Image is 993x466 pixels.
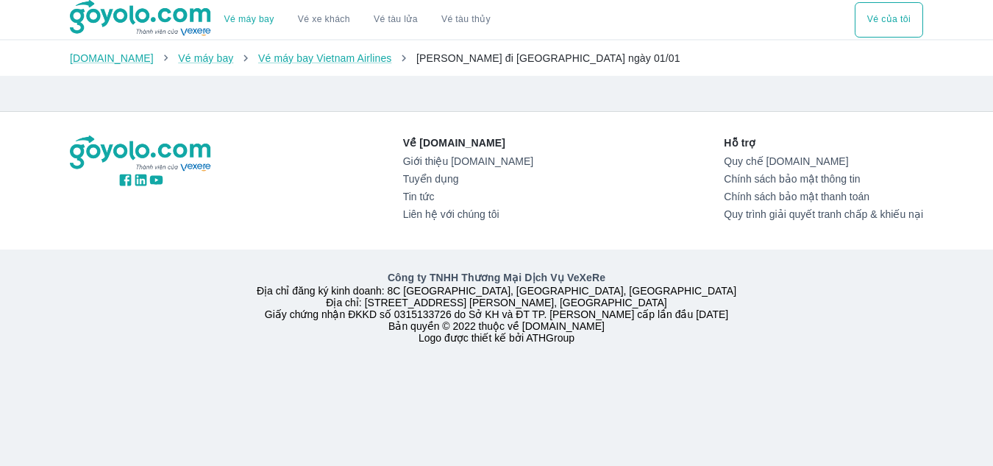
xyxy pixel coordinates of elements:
[724,173,923,185] a: Chính sách bảo mật thông tin
[855,2,923,38] button: Vé của tôi
[724,191,923,202] a: Chính sách bảo mật thanh toán
[855,2,923,38] div: choose transportation mode
[403,173,533,185] a: Tuyển dụng
[213,2,502,38] div: choose transportation mode
[73,270,920,285] p: Công ty TNHH Thương Mại Dịch Vụ VeXeRe
[403,191,533,202] a: Tin tức
[724,208,923,220] a: Quy trình giải quyết tranh chấp & khiếu nại
[178,52,233,64] a: Vé máy bay
[70,51,923,66] nav: breadcrumb
[61,270,932,344] div: Địa chỉ đăng ký kinh doanh: 8C [GEOGRAPHIC_DATA], [GEOGRAPHIC_DATA], [GEOGRAPHIC_DATA] Địa chỉ: [...
[70,135,213,172] img: logo
[258,52,392,64] a: Vé máy bay Vietnam Airlines
[416,52,680,64] span: [PERSON_NAME] đi [GEOGRAPHIC_DATA] ngày 01/01
[724,135,923,150] p: Hỗ trợ
[430,2,502,38] button: Vé tàu thủy
[224,14,274,25] a: Vé máy bay
[362,2,430,38] a: Vé tàu lửa
[403,135,533,150] p: Về [DOMAIN_NAME]
[298,14,350,25] a: Vé xe khách
[70,52,154,64] a: [DOMAIN_NAME]
[403,155,533,167] a: Giới thiệu [DOMAIN_NAME]
[724,155,923,167] a: Quy chế [DOMAIN_NAME]
[403,208,533,220] a: Liên hệ với chúng tôi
